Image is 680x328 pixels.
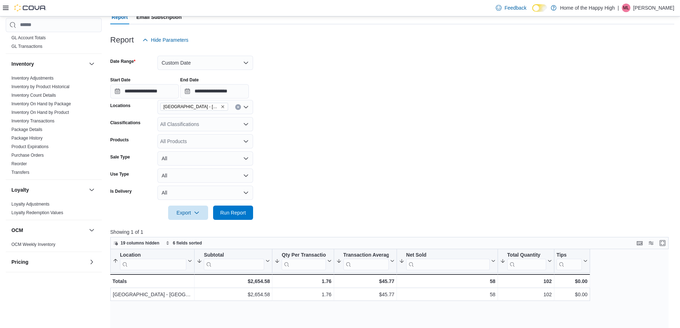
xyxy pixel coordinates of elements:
label: End Date [180,77,199,83]
label: Products [110,137,129,143]
div: Totals [112,277,192,286]
span: Export [172,206,204,220]
a: Loyalty Redemption Values [11,210,63,215]
h3: Inventory [11,60,34,67]
a: Package History [11,136,42,141]
span: Product Expirations [11,144,49,150]
span: Hide Parameters [151,36,188,44]
a: OCM Weekly Inventory [11,242,55,247]
button: Open list of options [243,104,249,110]
span: ML [623,4,629,12]
button: 6 fields sorted [163,239,205,247]
label: Start Date [110,77,131,83]
span: Run Report [220,209,246,216]
div: 1.76 [274,277,331,286]
span: Inventory Adjustments [11,75,54,81]
button: OCM [11,227,86,234]
div: Inventory [6,74,102,180]
a: Inventory Transactions [11,118,55,123]
div: Location [120,252,186,270]
h3: OCM [11,227,23,234]
div: Total Quantity [507,252,546,270]
div: 58 [399,290,495,299]
button: All [157,151,253,166]
button: All [157,186,253,200]
div: Location [120,252,186,259]
div: 102 [500,277,552,286]
button: Keyboard shortcuts [635,239,644,247]
a: Transfers [11,170,29,175]
button: Remove Battleford - Battleford Crossing - Fire & Flower from selection in this group [221,105,225,109]
span: Report [112,10,128,24]
a: Feedback [493,1,529,15]
div: Subtotal [204,252,264,259]
p: [PERSON_NAME] [633,4,674,12]
span: Feedback [504,4,526,11]
button: Open list of options [243,121,249,127]
div: Finance [6,34,102,54]
div: 1.76 [274,290,331,299]
button: Inventory [11,60,86,67]
div: Net Sold [406,252,490,270]
div: $0.00 [556,277,588,286]
input: Press the down key to open a popover containing a calendar. [110,84,179,99]
button: Pricing [11,258,86,266]
button: Hide Parameters [140,33,191,47]
label: Locations [110,103,131,109]
h3: Loyalty [11,186,29,193]
div: [GEOGRAPHIC_DATA] - [GEOGRAPHIC_DATA] - Fire & Flower [113,290,192,299]
div: Subtotal [204,252,264,270]
button: Inventory [87,60,96,68]
button: Qty Per Transaction [274,252,331,270]
input: Dark Mode [532,4,547,12]
span: [GEOGRAPHIC_DATA] - [GEOGRAPHIC_DATA] - Fire & Flower [163,103,219,110]
div: Total Quantity [507,252,546,259]
button: Transaction Average [336,252,394,270]
span: GL Account Totals [11,35,46,41]
span: Battleford - Battleford Crossing - Fire & Flower [160,103,228,111]
span: Reorder [11,161,27,167]
span: 6 fields sorted [173,240,202,246]
a: Inventory Count Details [11,93,56,98]
div: $2,654.58 [197,277,270,286]
button: Run Report [213,206,253,220]
div: 58 [399,277,495,286]
div: Tips [556,252,582,259]
div: Transaction Average [343,252,388,270]
p: Showing 1 of 1 [110,228,674,236]
span: Loyalty Adjustments [11,201,50,207]
span: Purchase Orders [11,152,44,158]
button: Custom Date [157,56,253,70]
a: GL Transactions [11,44,42,49]
div: Tips [556,252,582,270]
button: Location [113,252,192,270]
button: Loyalty [11,186,86,193]
a: Loyalty Adjustments [11,202,50,207]
label: Is Delivery [110,188,132,194]
span: Inventory On Hand by Product [11,110,69,115]
button: Enter fullscreen [658,239,667,247]
button: 19 columns hidden [111,239,162,247]
span: Package History [11,135,42,141]
button: Net Sold [399,252,495,270]
a: Inventory by Product Historical [11,84,70,89]
button: Subtotal [197,252,270,270]
input: Press the down key to open a popover containing a calendar. [180,84,249,99]
div: Marsha Lewis [622,4,630,12]
div: Qty Per Transaction [282,252,326,259]
div: 102 [500,290,552,299]
div: Loyalty [6,200,102,220]
span: Inventory by Product Historical [11,84,70,90]
span: Inventory On Hand by Package [11,101,71,107]
button: OCM [87,226,96,234]
div: $0.00 [556,290,588,299]
label: Sale Type [110,154,130,160]
span: Inventory Transactions [11,118,55,124]
div: OCM [6,240,102,252]
span: Email Subscription [136,10,182,24]
p: | [618,4,619,12]
div: $45.77 [336,290,394,299]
